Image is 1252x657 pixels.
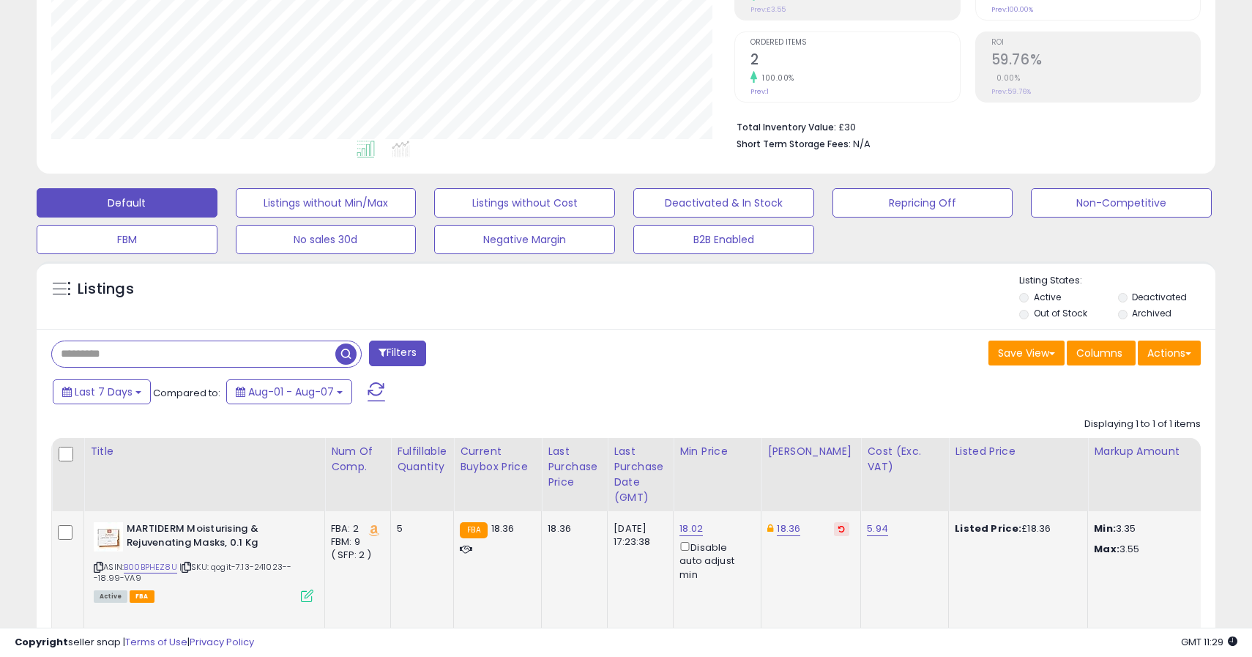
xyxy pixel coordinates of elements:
div: Cost (Exc. VAT) [867,444,942,475]
button: Actions [1138,341,1201,365]
div: Min Price [679,444,755,459]
div: Listed Price [955,444,1081,459]
b: Short Term Storage Fees: [737,138,851,150]
div: £18.36 [955,522,1076,535]
label: Archived [1132,307,1171,319]
button: B2B Enabled [633,225,814,254]
button: Filters [369,341,426,366]
span: Columns [1076,346,1122,360]
h2: 59.76% [991,51,1200,71]
button: Listings without Cost [434,188,615,218]
h5: Listings [78,279,134,300]
div: Disable auto adjust min [679,539,750,582]
div: Displaying 1 to 1 of 1 items [1084,417,1201,431]
label: Out of Stock [1034,307,1087,319]
div: seller snap | | [15,636,254,650]
div: ( SFP: 2 ) [331,549,379,562]
span: All listings currently available for purchase on Amazon [94,590,127,603]
span: 18.36 [491,521,515,535]
p: 3.55 [1094,543,1215,556]
button: Non-Competitive [1031,188,1212,218]
strong: Max: [1094,542,1119,556]
span: Last 7 Days [75,385,133,399]
div: Last Purchase Price [548,444,601,490]
div: 18.36 [548,522,596,535]
a: Terms of Use [125,635,187,649]
span: 2025-08-15 11:29 GMT [1181,635,1237,649]
label: Active [1034,291,1061,303]
button: No sales 30d [236,225,417,254]
button: Default [37,188,217,218]
button: Save View [988,341,1065,365]
div: FBM: 9 [331,535,379,549]
a: Privacy Policy [190,635,254,649]
button: Deactivated & In Stock [633,188,814,218]
span: Compared to: [153,386,220,400]
a: 18.36 [777,521,800,536]
strong: Copyright [15,635,68,649]
small: 100.00% [757,73,794,83]
img: 4102icpI++L._SL40_.jpg [94,522,123,552]
p: 3.35 [1094,522,1215,535]
button: Aug-01 - Aug-07 [226,379,352,404]
div: Fulfillable Quantity [397,444,447,475]
span: Aug-01 - Aug-07 [248,385,334,399]
button: Negative Margin [434,225,615,254]
span: | SKU: qogit-7.13-241023---18.99-VA9 [94,561,291,583]
small: Prev: 59.76% [991,87,1031,96]
a: 5.94 [867,521,888,536]
div: Title [90,444,318,459]
a: B00BPHEZ8U [124,561,177,574]
button: Last 7 Days [53,379,151,404]
a: 18.02 [679,521,703,536]
small: Prev: 1 [750,87,769,96]
h2: 2 [750,51,959,71]
div: ASIN: [94,522,313,601]
div: Last Purchase Date (GMT) [614,444,667,505]
small: 0.00% [991,73,1021,83]
div: 5 [397,522,442,535]
div: Markup Amount [1094,444,1221,459]
div: [DATE] 17:23:38 [614,522,662,549]
span: FBA [130,590,154,603]
button: Columns [1067,341,1136,365]
strong: Min: [1094,521,1116,535]
button: Repricing Off [832,188,1013,218]
span: N/A [853,137,871,151]
small: Prev: 100.00% [991,5,1033,14]
small: FBA [460,522,487,538]
div: FBA: 2 [331,522,379,535]
button: FBM [37,225,217,254]
p: Listing States: [1019,274,1215,288]
button: Listings without Min/Max [236,188,417,218]
b: Listed Price: [955,521,1021,535]
li: £30 [737,117,1190,135]
span: ROI [991,39,1200,47]
div: Num of Comp. [331,444,384,475]
span: Ordered Items [750,39,959,47]
b: Total Inventory Value: [737,121,836,133]
small: Prev: £3.55 [750,5,786,14]
b: MARTIDERM Moisturising & Rejuvenating Masks, 0.1 Kg [127,522,305,553]
div: [PERSON_NAME] [767,444,854,459]
div: Current Buybox Price [460,444,535,475]
label: Deactivated [1132,291,1187,303]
